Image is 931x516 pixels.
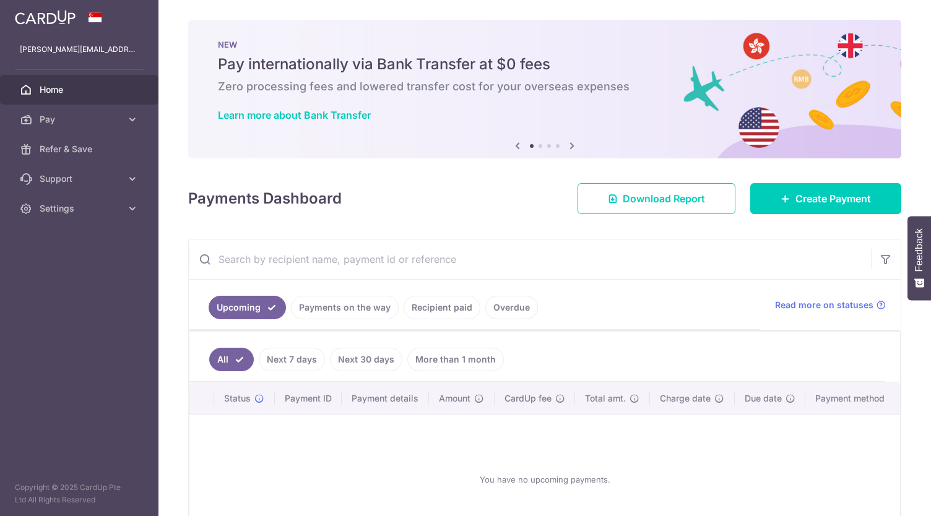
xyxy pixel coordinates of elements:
[805,382,900,415] th: Payment method
[40,143,121,155] span: Refer & Save
[218,54,872,74] h5: Pay internationally via Bank Transfer at $0 fees
[40,84,121,96] span: Home
[775,299,886,311] a: Read more on statuses
[504,392,552,405] span: CardUp fee
[330,348,402,371] a: Next 30 days
[20,43,139,56] p: [PERSON_NAME][EMAIL_ADDRESS][PERSON_NAME][DOMAIN_NAME]
[40,202,121,215] span: Settings
[407,348,504,371] a: More than 1 month
[585,392,626,405] span: Total amt.
[907,216,931,300] button: Feedback - Show survey
[259,348,325,371] a: Next 7 days
[188,20,901,158] img: Bank transfer banner
[750,183,901,214] a: Create Payment
[291,296,399,319] a: Payments on the way
[275,382,342,415] th: Payment ID
[218,79,872,94] h6: Zero processing fees and lowered transfer cost for your overseas expenses
[795,191,871,206] span: Create Payment
[404,296,480,319] a: Recipient paid
[623,191,705,206] span: Download Report
[578,183,735,214] a: Download Report
[209,348,254,371] a: All
[775,299,873,311] span: Read more on statuses
[485,296,538,319] a: Overdue
[218,109,371,121] a: Learn more about Bank Transfer
[218,40,872,49] p: NEW
[660,392,711,405] span: Charge date
[224,392,251,405] span: Status
[188,187,342,210] h4: Payments Dashboard
[189,239,871,279] input: Search by recipient name, payment id or reference
[745,392,782,405] span: Due date
[439,392,470,405] span: Amount
[914,228,925,272] span: Feedback
[342,382,429,415] th: Payment details
[852,479,919,510] iframe: Opens a widget where you can find more information
[209,296,286,319] a: Upcoming
[40,113,121,126] span: Pay
[15,10,76,25] img: CardUp
[40,173,121,185] span: Support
